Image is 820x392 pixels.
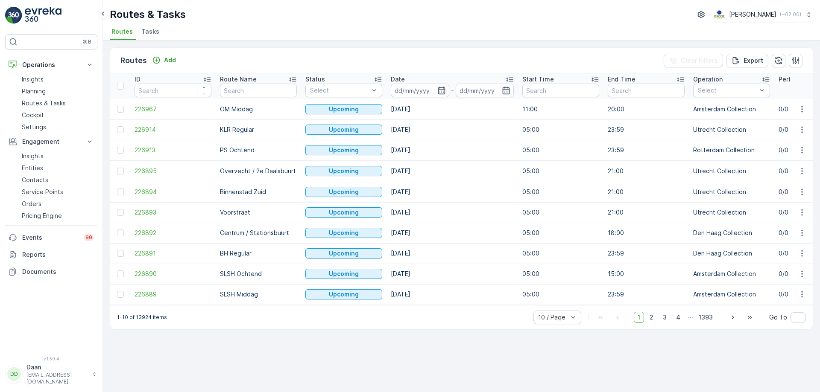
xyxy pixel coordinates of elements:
div: Toggle Row Selected [117,189,124,195]
td: [DATE] [387,182,518,202]
p: Upcoming [329,208,359,217]
p: 23:59 [608,290,685,299]
td: [DATE] [387,264,518,284]
span: 4 [672,312,684,323]
input: dd/mm/yyyy [391,84,449,97]
div: DD [7,367,21,381]
p: Insights [22,152,44,160]
p: Routes [120,55,147,67]
a: Orders [18,198,97,210]
p: Status [305,75,325,84]
p: Planning [22,87,46,96]
a: Documents [5,263,97,280]
p: 99 [85,234,92,241]
p: 23:59 [608,249,685,258]
p: Upcoming [329,249,359,258]
p: 05:00 [522,229,599,237]
a: Pricing Engine [18,210,97,222]
a: 226890 [135,270,211,278]
div: Toggle Row Selected [117,147,124,154]
button: [PERSON_NAME](+02:00) [713,7,813,22]
p: SLSH Ochtend [220,270,297,278]
button: DDDaan[EMAIL_ADDRESS][DOMAIN_NAME] [5,363,97,385]
a: Settings [18,121,97,133]
span: Routes [111,27,133,36]
p: OM Middag [220,105,297,113]
p: Select [310,86,369,95]
p: Documents [22,267,94,276]
p: KLR Regular [220,125,297,134]
p: Rotterdam Collection [693,146,770,154]
a: Routes & Tasks [18,97,97,109]
p: Amsterdam Collection [693,290,770,299]
span: 226914 [135,125,211,134]
button: Upcoming [305,125,382,135]
p: Date [391,75,405,84]
p: 23:59 [608,146,685,154]
p: Settings [22,123,46,131]
p: Den Haag Collection [693,249,770,258]
div: Toggle Row Selected [117,106,124,113]
img: logo_light-DOdMpM7g.png [25,7,61,24]
p: Utrecht Collection [693,188,770,196]
div: Toggle Row Selected [117,168,124,174]
span: 226894 [135,188,211,196]
button: Operations [5,56,97,73]
a: 226889 [135,290,211,299]
p: 05:00 [522,146,599,154]
p: PS Ochtend [220,146,297,154]
div: Toggle Row Selected [117,250,124,257]
p: 1-10 of 13924 items [117,314,167,321]
p: 23:59 [608,125,685,134]
p: Pricing Engine [22,212,62,220]
p: Amsterdam Collection [693,270,770,278]
p: Upcoming [329,229,359,237]
button: Export [726,54,768,67]
p: Add [164,56,176,64]
span: 3 [659,312,671,323]
p: Engagement [22,137,80,146]
p: Centrum / Stationsbuurt [220,229,297,237]
p: Routes & Tasks [110,8,186,21]
p: 20:00 [608,105,685,113]
p: 05:00 [522,290,599,299]
a: Service Points [18,186,97,198]
td: [DATE] [387,160,518,182]
p: Utrecht Collection [693,208,770,217]
p: 05:00 [522,188,599,196]
span: 1 [634,312,644,323]
a: 226895 [135,167,211,175]
p: Routes & Tasks [22,99,66,107]
a: Cockpit [18,109,97,121]
p: Select [698,86,757,95]
span: 226893 [135,208,211,217]
p: Upcoming [329,270,359,278]
span: Tasks [141,27,159,36]
p: 05:00 [522,208,599,217]
input: Search [135,84,211,97]
span: v 1.50.4 [5,356,97,361]
p: 18:00 [608,229,685,237]
p: 05:00 [522,125,599,134]
p: Utrecht Collection [693,167,770,175]
p: [EMAIL_ADDRESS][DOMAIN_NAME] [26,372,88,385]
p: 05:00 [522,167,599,175]
p: Export [744,56,763,65]
button: Upcoming [305,104,382,114]
p: ID [135,75,141,84]
td: [DATE] [387,99,518,119]
p: Utrecht Collection [693,125,770,134]
p: Den Haag Collection [693,229,770,237]
button: Upcoming [305,207,382,218]
a: 226891 [135,249,211,258]
button: Upcoming [305,269,382,279]
p: Events [22,233,79,242]
p: SLSH Middag [220,290,297,299]
input: Search [522,84,599,97]
span: 226913 [135,146,211,154]
div: Toggle Row Selected [117,270,124,277]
